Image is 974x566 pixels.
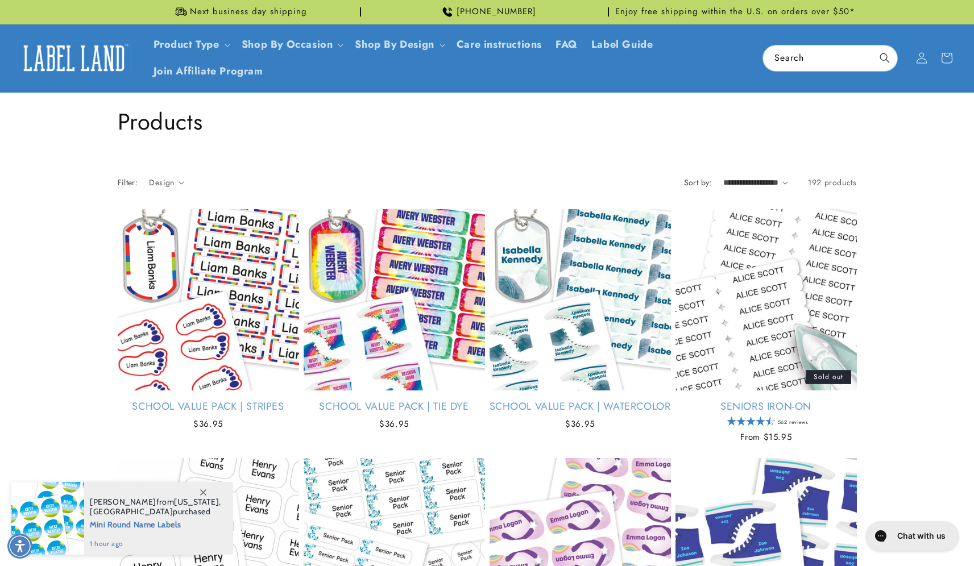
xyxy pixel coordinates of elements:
[304,400,485,413] a: School Value Pack | Tie Dye
[147,58,270,85] a: Join Affiliate Program
[174,497,219,507] span: [US_STATE]
[154,65,263,78] span: Join Affiliate Program
[457,6,536,18] span: [PHONE_NUMBER]
[190,6,307,18] span: Next business day shipping
[90,497,156,507] span: [PERSON_NAME]
[457,38,542,51] span: Care instructions
[149,177,184,189] summary: Design (0 selected)
[450,31,549,58] a: Care instructions
[549,31,585,58] a: FAQ
[90,506,173,517] span: [GEOGRAPHIC_DATA]
[242,38,333,51] span: Shop By Occasion
[13,36,135,80] a: Label Land
[7,534,32,559] div: Accessibility Menu
[17,40,131,76] img: Label Land
[154,37,219,52] a: Product Type
[860,517,963,555] iframe: Gorgias live chat messenger
[591,38,653,51] span: Label Guide
[90,517,221,531] span: Mini Round Name Labels
[118,177,138,189] h2: Filter:
[149,177,174,188] span: Design
[615,6,855,18] span: Enjoy free shipping within the U.S. on orders over $50*
[684,177,712,188] label: Sort by:
[355,37,434,52] a: Shop By Design
[90,539,221,549] span: 1 hour ago
[348,31,449,58] summary: Shop By Design
[556,38,578,51] span: FAQ
[147,31,235,58] summary: Product Type
[118,107,857,136] h1: Products
[872,45,897,70] button: Search
[118,400,299,413] a: School Value Pack | Stripes
[90,497,221,517] span: from , purchased
[808,177,856,188] span: 192 products
[490,400,671,413] a: School Value Pack | Watercolor
[585,31,660,58] a: Label Guide
[235,31,349,58] summary: Shop By Occasion
[675,400,857,413] a: Seniors Iron-On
